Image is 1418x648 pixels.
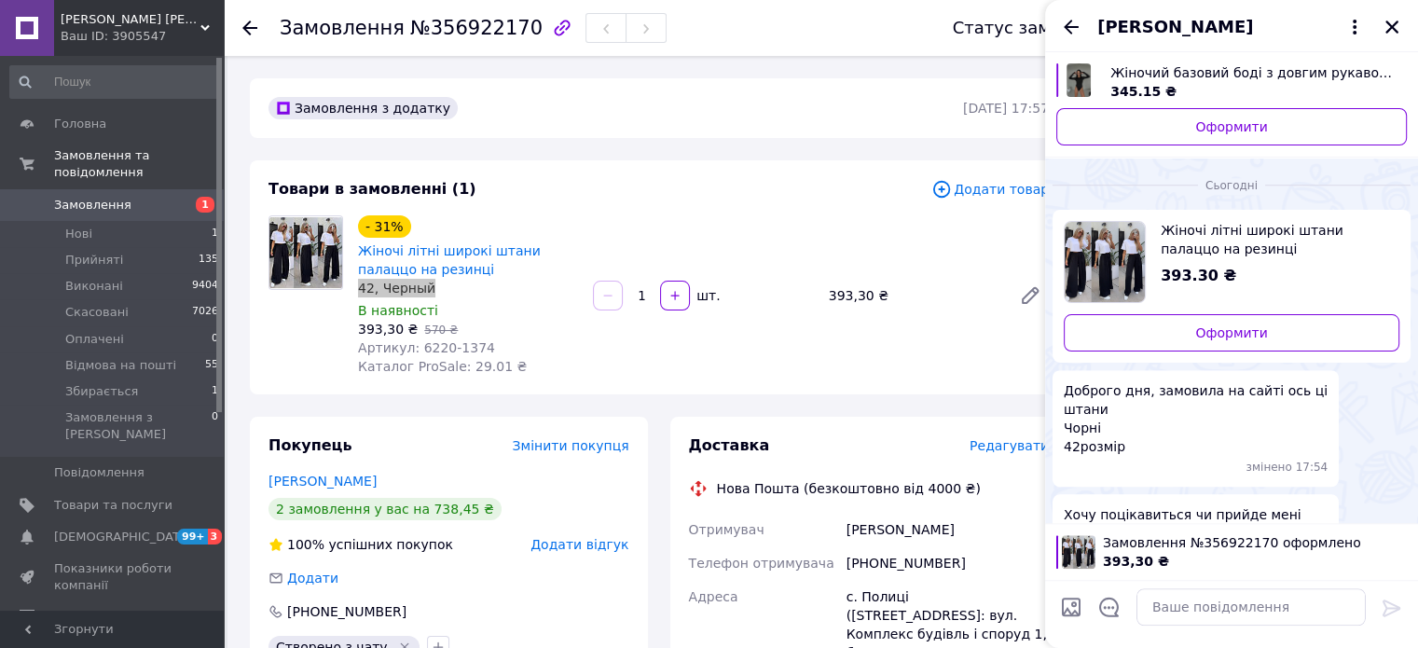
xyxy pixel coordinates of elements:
a: Переглянути товар [1056,63,1407,101]
img: 6399248784_w640_h640_zhenskoe-bazovoe-bodi.jpg [1067,63,1092,97]
span: Збирається [65,383,138,400]
span: Артикул: 6220-1374 [358,340,495,355]
span: 0 [212,409,218,443]
a: Переглянути товар [1064,221,1399,303]
div: [PHONE_NUMBER] [843,546,1053,580]
span: 3 [208,529,223,545]
div: 2 замовлення у вас на 738,45 ₴ [268,498,502,520]
button: [PERSON_NAME] [1097,15,1366,39]
span: Жіночі літні широкі штани палаццо на резинці [1161,221,1384,258]
span: Замовлення №356922170 оформлено [1103,533,1407,552]
span: 100% [287,537,324,552]
span: 1 [196,197,214,213]
span: Сьогодні [1198,178,1265,194]
span: Додати [287,571,338,586]
span: Додати товар [931,179,1049,200]
span: Відгуки [54,609,103,626]
div: Статус замовлення [953,19,1124,37]
span: Редагувати [970,438,1049,453]
img: Жіночі літні широкі штани палаццо на резинці [269,217,342,288]
button: Закрити [1381,16,1403,38]
div: [PERSON_NAME] [843,513,1053,546]
a: [PERSON_NAME] [268,474,377,489]
span: Хочу поцікавиться чи прийде мені посилка до [DATE]-[DATE]? [1064,505,1328,543]
a: Редагувати [1012,277,1049,314]
span: Покупець [268,436,352,454]
span: Головна [54,116,106,132]
span: 135 [199,252,218,269]
div: Нова Пошта (безкоштовно від 4000 ₴) [712,479,985,498]
span: Замовлення [280,17,405,39]
span: 570 ₴ [424,324,458,337]
span: №356922170 [410,17,543,39]
span: Замовлення з [PERSON_NAME] [65,409,212,443]
img: 6645432008_w640_h640_zhenskie-letnie-shirokie.jpg [1065,222,1145,302]
span: Жіночий базовий боді з довгим рукавом базове боді з розрізом під пальчик [1110,63,1392,82]
span: Додати відгук [530,537,628,552]
span: Замовлення [54,197,131,214]
span: [DEMOGRAPHIC_DATA] [54,529,192,545]
span: Виконані [65,278,123,295]
a: Оформити [1056,108,1407,145]
span: Скасовані [65,304,129,321]
span: В наявності [358,303,438,318]
div: 42, Черный [358,279,578,297]
div: Повернутися назад [242,19,257,37]
span: 1 [212,226,218,242]
span: Товари в замовленні (1) [268,180,476,198]
span: 99+ [177,529,208,545]
span: Прийняті [65,252,123,269]
button: Відкрити шаблони відповідей [1097,595,1122,619]
span: Оплачені [65,331,124,348]
span: 55 [205,357,218,374]
span: 393.30 ₴ [1161,267,1236,284]
span: 17:54 12.08.2025 [1296,460,1329,476]
a: Оформити [1064,314,1399,352]
span: [PERSON_NAME] [1097,15,1253,39]
span: Отримувач [689,522,764,537]
span: 0 [212,331,218,348]
div: Ваш ID: 3905547 [61,28,224,45]
span: Moore Moore - магазин одягу🛍️ [61,11,200,28]
span: Каталог ProSale: 29.01 ₴ [358,359,527,374]
a: Жіночі літні широкі штани палаццо на резинці [358,243,541,277]
span: 393,30 ₴ [1103,554,1169,569]
div: - 31% [358,215,411,238]
div: 393,30 ₴ [821,283,1004,309]
span: 7026 [192,304,218,321]
span: Змінити покупця [513,438,629,453]
div: 12.08.2025 [1053,175,1411,194]
div: [PHONE_NUMBER] [285,602,408,621]
img: 6645432008_w100_h100_zhenskie-letnie-shirokie.jpg [1062,535,1095,569]
div: Замовлення з додатку [268,97,458,119]
span: Адреса [689,589,738,604]
time: [DATE] 17:57 [963,101,1049,116]
span: Телефон отримувача [689,556,834,571]
span: 393,30 ₴ [358,322,418,337]
span: Доставка [689,436,770,454]
span: Повідомлення [54,464,145,481]
button: Назад [1060,16,1082,38]
div: шт. [692,286,722,305]
input: Пошук [9,65,220,99]
span: 345.15 ₴ [1110,84,1177,99]
span: змінено [1246,460,1296,476]
span: Показники роботи компанії [54,560,172,594]
span: Відмова на пошті [65,357,176,374]
span: Нові [65,226,92,242]
span: 9404 [192,278,218,295]
div: успішних покупок [268,535,453,554]
span: Доброго дня, замовила на сайті ось ці штани Чорні 42розмір [1064,381,1328,456]
span: Товари та послуги [54,497,172,514]
span: 1 [212,383,218,400]
span: Замовлення та повідомлення [54,147,224,181]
